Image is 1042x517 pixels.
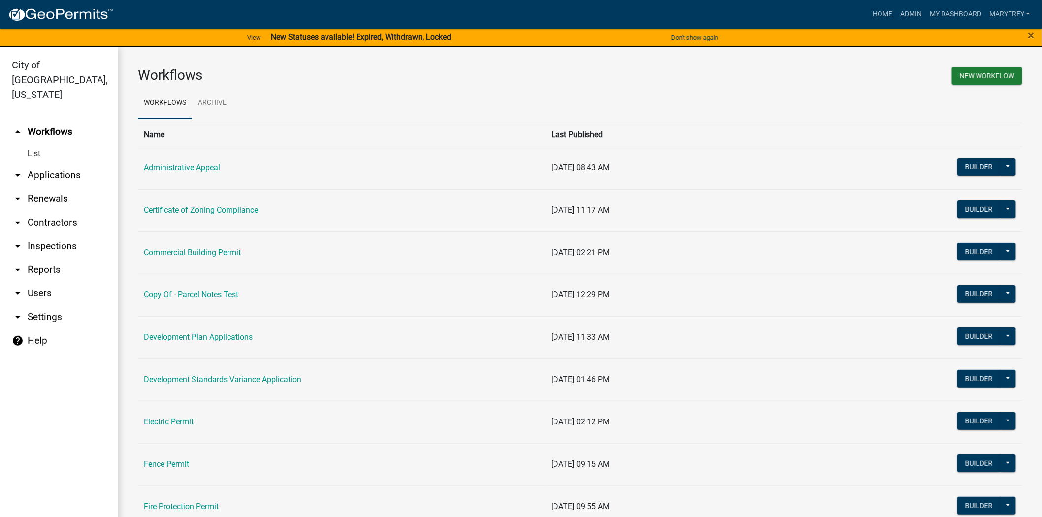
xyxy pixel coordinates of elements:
span: [DATE] 09:15 AM [552,459,610,469]
button: Builder [957,285,1001,303]
button: Builder [957,200,1001,218]
button: Builder [957,454,1001,472]
button: Builder [957,158,1001,176]
span: [DATE] 02:12 PM [552,417,610,426]
span: [DATE] 01:46 PM [552,375,610,384]
a: Electric Permit [144,417,194,426]
span: [DATE] 11:33 AM [552,332,610,342]
a: View [243,30,265,46]
a: Development Plan Applications [144,332,253,342]
a: Commercial Building Permit [144,248,241,257]
a: Copy Of - Parcel Notes Test [144,290,238,299]
i: arrow_drop_down [12,288,24,299]
button: New Workflow [952,67,1022,85]
button: Builder [957,243,1001,260]
a: Home [869,5,896,24]
a: Archive [192,88,232,119]
a: Fence Permit [144,459,189,469]
button: Close [1028,30,1035,41]
i: arrow_drop_down [12,193,24,205]
th: Name [138,123,546,147]
span: [DATE] 08:43 AM [552,163,610,172]
a: Administrative Appeal [144,163,220,172]
i: arrow_drop_down [12,169,24,181]
button: Builder [957,412,1001,430]
strong: New Statuses available! Expired, Withdrawn, Locked [271,32,451,42]
i: arrow_drop_down [12,217,24,228]
a: Fire Protection Permit [144,502,219,511]
span: [DATE] 11:17 AM [552,205,610,215]
a: Development Standards Variance Application [144,375,301,384]
i: arrow_drop_down [12,311,24,323]
span: [DATE] 12:29 PM [552,290,610,299]
button: Builder [957,327,1001,345]
span: [DATE] 09:55 AM [552,502,610,511]
button: Builder [957,497,1001,515]
a: My Dashboard [926,5,985,24]
a: Workflows [138,88,192,119]
a: Certificate of Zoning Compliance [144,205,258,215]
button: Builder [957,370,1001,388]
span: × [1028,29,1035,42]
i: arrow_drop_down [12,240,24,252]
i: help [12,335,24,347]
span: [DATE] 02:21 PM [552,248,610,257]
th: Last Published [546,123,850,147]
h3: Workflows [138,67,573,84]
i: arrow_drop_up [12,126,24,138]
button: Don't show again [667,30,722,46]
a: Admin [896,5,926,24]
a: MaryFrey [985,5,1034,24]
i: arrow_drop_down [12,264,24,276]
